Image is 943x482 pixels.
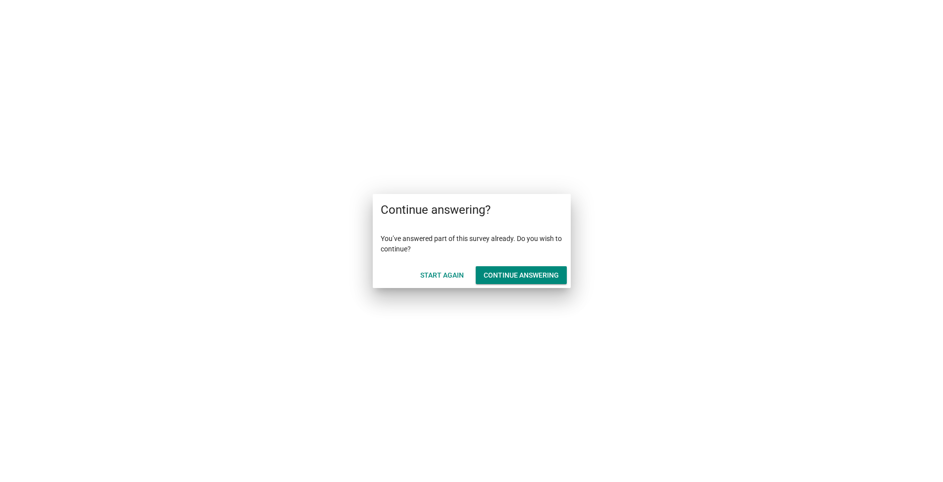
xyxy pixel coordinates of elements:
[484,270,559,281] div: Continue answering
[373,226,571,262] div: You’ve answered part of this survey already. Do you wish to continue?
[476,266,567,284] button: Continue answering
[412,266,472,284] button: Start Again
[420,270,464,281] div: Start Again
[373,194,571,226] div: Continue answering?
